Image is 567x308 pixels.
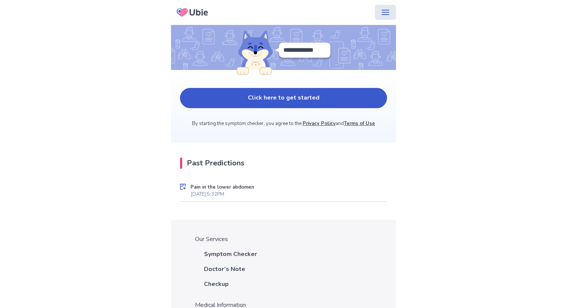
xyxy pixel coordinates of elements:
[204,265,245,274] a: Doctor’s Note
[344,120,375,127] a: Terms of Use
[204,250,257,259] a: Symptom Checker
[180,120,387,128] p: By starting the symptom checker, you agree to the and
[180,181,387,202] a: Pain in the lower abdomen[DATE] 5:32PM
[204,280,229,289] a: Checkup
[190,191,224,198] p: [DATE] 5:32PM
[375,5,396,20] button: menu
[180,88,387,108] button: Click here to get started
[195,235,387,244] p: Our Services
[190,184,254,191] p: Pain in the lower abdomen
[303,120,336,127] a: Privacy Policy
[237,31,273,75] img: Shiba (Welcome Back)
[187,158,244,169] p: Past Predictions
